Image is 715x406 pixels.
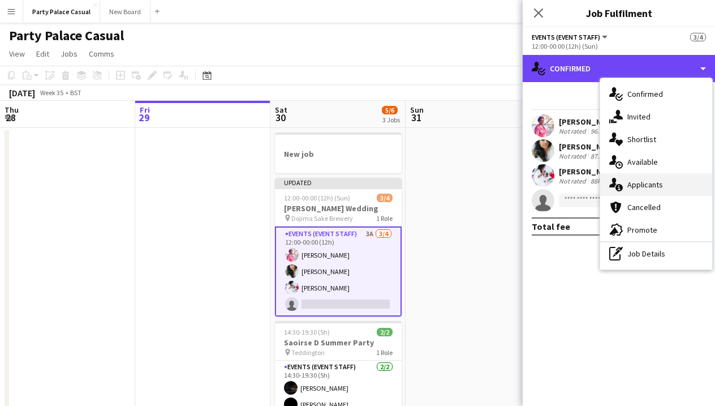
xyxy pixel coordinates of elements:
[5,105,19,115] span: Thu
[588,177,609,185] div: 88km
[275,105,287,115] span: Sat
[532,221,570,232] div: Total fee
[382,106,398,114] span: 5/6
[559,177,588,185] div: Not rated
[523,6,715,20] h3: Job Fulfilment
[140,105,150,115] span: Fri
[600,242,712,265] div: Job Details
[382,116,400,124] div: 3 Jobs
[588,152,614,160] div: 87.3km
[89,49,114,59] span: Comms
[600,173,712,196] div: Applicants
[377,328,393,336] span: 2/2
[275,178,402,317] app-job-card: Updated12:00-00:00 (12h) (Sun)3/4[PERSON_NAME] Wedding Dojima Sake Brewery1 RoleEvents (Event Sta...
[588,127,614,135] div: 96.4km
[275,178,402,187] div: Updated
[61,49,77,59] span: Jobs
[600,83,712,105] div: Confirmed
[23,1,100,23] button: Party Palace Casual
[559,127,588,135] div: Not rated
[532,33,609,41] button: Events (Event Staff)
[376,214,393,223] span: 1 Role
[36,49,49,59] span: Edit
[284,194,350,202] span: 12:00-00:00 (12h) (Sun)
[523,55,715,82] div: Confirmed
[275,203,402,213] h3: [PERSON_NAME] Wedding
[9,49,25,59] span: View
[275,337,402,348] h3: Saoirse D Summer Party
[291,214,353,223] span: Dojima Sake Brewery
[559,117,619,127] div: [PERSON_NAME]
[70,88,81,97] div: BST
[559,166,619,177] div: [PERSON_NAME]
[376,348,393,357] span: 1 Role
[37,88,66,97] span: Week 35
[84,46,119,61] a: Comms
[275,226,402,317] app-card-role: Events (Event Staff)3A3/412:00-00:00 (12h)[PERSON_NAME][PERSON_NAME][PERSON_NAME]
[275,133,402,173] app-job-card: New job
[690,33,706,41] span: 3/4
[377,194,393,202] span: 3/4
[273,111,287,124] span: 30
[559,152,588,160] div: Not rated
[408,111,424,124] span: 31
[138,111,150,124] span: 29
[600,128,712,151] div: Shortlist
[32,46,54,61] a: Edit
[532,33,600,41] span: Events (Event Staff)
[275,149,402,159] h3: New job
[56,46,82,61] a: Jobs
[410,105,424,115] span: Sun
[600,105,712,128] div: Invited
[559,142,619,152] div: [PERSON_NAME]
[532,42,706,50] div: 12:00-00:00 (12h) (Sun)
[9,27,124,44] h1: Party Palace Casual
[291,348,325,357] span: Teddington
[600,151,712,173] div: Available
[600,219,712,241] div: Promote
[5,46,29,61] a: View
[9,87,35,99] div: [DATE]
[3,111,19,124] span: 28
[600,196,712,219] div: Cancelled
[100,1,150,23] button: New Board
[284,328,330,336] span: 14:30-19:30 (5h)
